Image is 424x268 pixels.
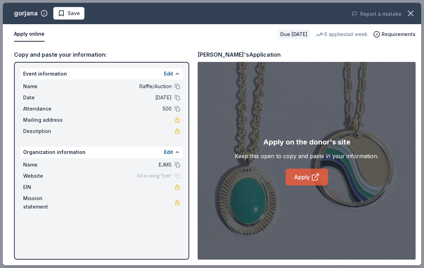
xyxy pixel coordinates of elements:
span: Attendance [23,105,70,113]
button: Report a mistake [352,10,402,18]
div: gorjana [14,8,38,19]
span: Description [23,127,70,135]
div: Event information [20,68,183,79]
button: Apply online [14,27,45,42]
span: Mission statement [23,194,70,211]
button: Edit [164,148,173,156]
span: Website [23,172,70,180]
span: Fill in using "Edit" [137,173,172,179]
div: Due [DATE] [278,29,310,39]
button: Requirements [373,30,416,38]
span: EJMS [70,161,172,169]
div: 6 applies last week [316,30,368,38]
span: Raffle/Auction [70,82,172,91]
button: Save [53,7,84,20]
span: EIN [23,183,70,191]
div: [PERSON_NAME]'s Application [198,50,281,59]
div: Organization information [20,147,183,158]
div: Apply on the donor's site [263,136,350,148]
span: Name [23,161,70,169]
span: [DATE] [70,93,172,102]
span: Save [68,9,80,17]
span: Name [23,82,70,91]
div: Keep this open to copy and paste in your information. [235,152,378,160]
span: 500 [70,105,172,113]
span: Mailing address [23,116,70,124]
a: Apply [286,169,328,185]
span: Date [23,93,70,102]
button: Edit [164,70,173,78]
span: Requirements [382,30,416,38]
div: Copy and paste your information: [14,50,189,59]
